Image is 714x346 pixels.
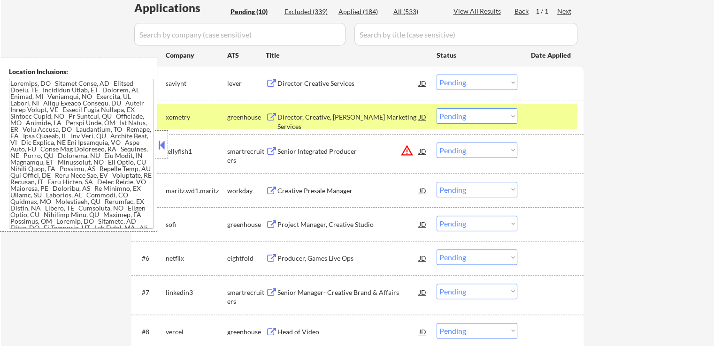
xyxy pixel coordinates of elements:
div: JD [418,216,428,233]
div: jellyfish1 [166,147,227,156]
div: vercel [166,327,227,337]
div: ATS [227,51,266,60]
button: warning_amber [400,144,414,157]
div: greenhouse [227,220,266,229]
div: greenhouse [227,113,266,122]
div: netflix [166,254,227,263]
div: Creative Presale Manager [277,186,419,196]
div: Date Applied [531,51,572,60]
div: Title [266,51,428,60]
div: lever [227,79,266,88]
div: linkedin3 [166,288,227,297]
div: JD [418,284,428,301]
div: JD [418,108,428,125]
div: JD [418,249,428,266]
div: Producer, Games Live Ops [277,254,419,263]
div: xometry [166,113,227,122]
div: Senior Manager- Creative Brand & Affairs [277,288,419,297]
input: Search by company (case sensitive) [134,23,345,45]
div: Applied (184) [338,7,385,16]
div: Applications [134,2,227,14]
div: Head of Video [277,327,419,337]
div: JD [418,75,428,91]
div: #6 [142,254,158,263]
div: Excluded (339) [284,7,331,16]
div: eightfold [227,254,266,263]
div: JD [418,182,428,199]
div: View All Results [453,7,504,16]
div: Senior Integrated Producer [277,147,419,156]
div: smartrecruiters [227,288,266,306]
div: Director, Creative, [PERSON_NAME] Marketing Services [277,113,419,131]
div: All (533) [393,7,440,16]
div: Project Manager, Creative Studio [277,220,419,229]
div: Company [166,51,227,60]
div: workday [227,186,266,196]
div: #8 [142,327,158,337]
div: saviynt [166,79,227,88]
div: Location Inclusions: [9,67,154,76]
div: Director Creative Services [277,79,419,88]
div: JD [418,323,428,340]
div: smartrecruiters [227,147,266,165]
div: greenhouse [227,327,266,337]
div: Back [514,7,530,16]
div: Pending (10) [230,7,277,16]
div: Status [437,46,517,63]
div: Next [557,7,572,16]
div: sofi [166,220,227,229]
input: Search by title (case sensitive) [354,23,577,45]
div: 1 / 1 [536,7,557,16]
div: #7 [142,288,158,297]
div: JD [418,143,428,159]
div: maritz.wd1.maritz [166,186,227,196]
